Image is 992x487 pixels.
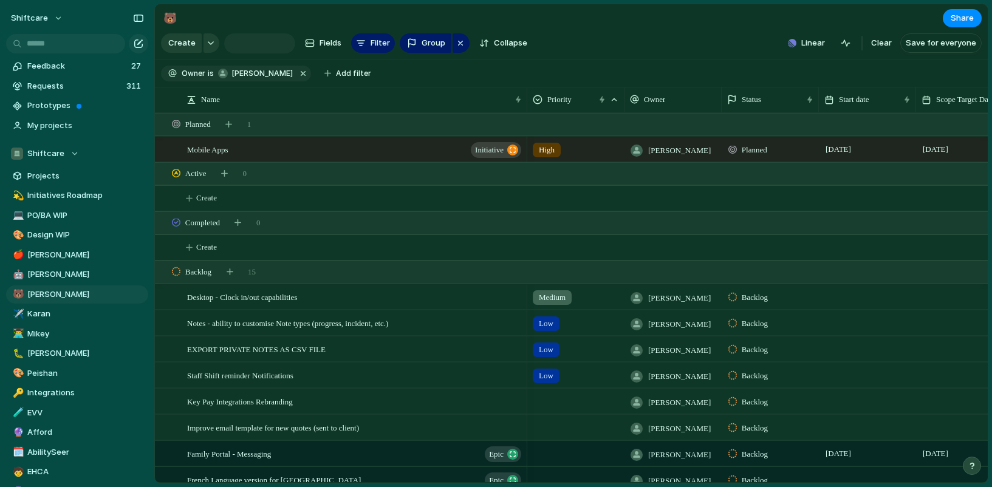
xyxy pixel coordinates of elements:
[205,67,216,80] button: is
[648,449,711,461] span: [PERSON_NAME]
[27,466,144,478] span: EHCA
[215,67,295,80] button: [PERSON_NAME]
[6,57,148,75] a: Feedback27
[742,422,768,434] span: Backlog
[27,367,144,380] span: Peishan
[243,168,247,180] span: 0
[248,266,256,278] span: 15
[539,370,553,382] span: Low
[187,342,326,356] span: EXPORT PRIVATE NOTES AS CSV FILE
[6,443,148,461] div: 🗓️AbilitySeer
[648,318,711,330] span: [PERSON_NAME]
[6,384,148,402] a: 🔑Integrations
[6,265,148,284] a: 🤖[PERSON_NAME]
[648,370,711,383] span: [PERSON_NAME]
[11,328,23,340] button: 👨‍💻
[13,465,21,479] div: 🧒
[900,33,982,53] button: Save for everyone
[27,100,144,112] span: Prototypes
[187,316,388,330] span: Notes - ability to customise Note types (progress, incident, etc.)
[300,33,346,53] button: Fields
[539,291,566,304] span: Medium
[201,94,220,106] span: Name
[474,33,532,53] button: Collapse
[27,308,144,320] span: Karan
[13,268,21,282] div: 🤖
[6,423,148,441] a: 🔮Afford
[6,226,148,244] div: 🎨Design WIP
[11,367,23,380] button: 🎨
[351,33,395,53] button: Filter
[27,148,64,160] span: Shiftcare
[6,206,148,225] div: 💻PO/BA WIP
[11,288,23,301] button: 🐻
[13,287,21,301] div: 🐻
[27,328,144,340] span: Mikey
[11,229,23,241] button: 🎨
[489,446,504,463] span: Epic
[866,33,897,53] button: Clear
[783,34,830,52] button: Linear
[11,189,23,202] button: 💫
[13,248,21,262] div: 🍎
[187,290,297,304] span: Desktop - Clock in/out capabilities
[232,68,293,79] span: [PERSON_NAME]
[13,208,21,222] div: 💻
[648,145,711,157] span: [PERSON_NAME]
[13,406,21,420] div: 🧪
[6,404,148,422] div: 🧪EVV
[422,37,445,49] span: Group
[475,141,504,158] span: initiative
[256,217,261,229] span: 0
[126,80,143,92] span: 311
[371,37,390,49] span: Filter
[27,120,144,132] span: My projects
[6,186,148,205] a: 💫Initiatives Roadmap
[27,189,144,202] span: Initiatives Roadmap
[648,397,711,409] span: [PERSON_NAME]
[27,446,144,458] span: AbilitySeer
[131,60,143,72] span: 27
[823,446,854,461] span: [DATE]
[27,268,144,281] span: [PERSON_NAME]
[27,426,144,438] span: Afford
[27,288,144,301] span: [PERSON_NAME]
[168,37,196,49] span: Create
[871,37,892,49] span: Clear
[182,68,205,79] span: Owner
[6,364,148,383] div: 🎨Peishan
[400,33,451,53] button: Group
[920,446,951,461] span: [DATE]
[742,396,768,408] span: Backlog
[336,68,371,79] span: Add filter
[471,142,521,158] button: initiative
[13,386,21,400] div: 🔑
[839,94,869,106] span: Start date
[6,145,148,163] button: Shiftcare
[27,170,144,182] span: Projects
[11,466,23,478] button: 🧒
[539,144,555,156] span: High
[11,446,23,458] button: 🗓️
[742,94,761,106] span: Status
[6,325,148,343] a: 👨‍💻Mikey
[6,117,148,135] a: My projects
[6,305,148,323] div: ✈️Karan
[320,37,341,49] span: Fields
[187,142,228,156] span: Mobile Apps
[196,192,217,204] span: Create
[187,446,271,460] span: Family Portal - Messaging
[27,387,144,399] span: Integrations
[247,118,251,131] span: 1
[6,246,148,264] a: 🍎[PERSON_NAME]
[187,472,361,486] span: French Language version for [GEOGRAPHIC_DATA]
[27,249,144,261] span: [PERSON_NAME]
[27,209,144,222] span: PO/BA WIP
[742,291,768,304] span: Backlog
